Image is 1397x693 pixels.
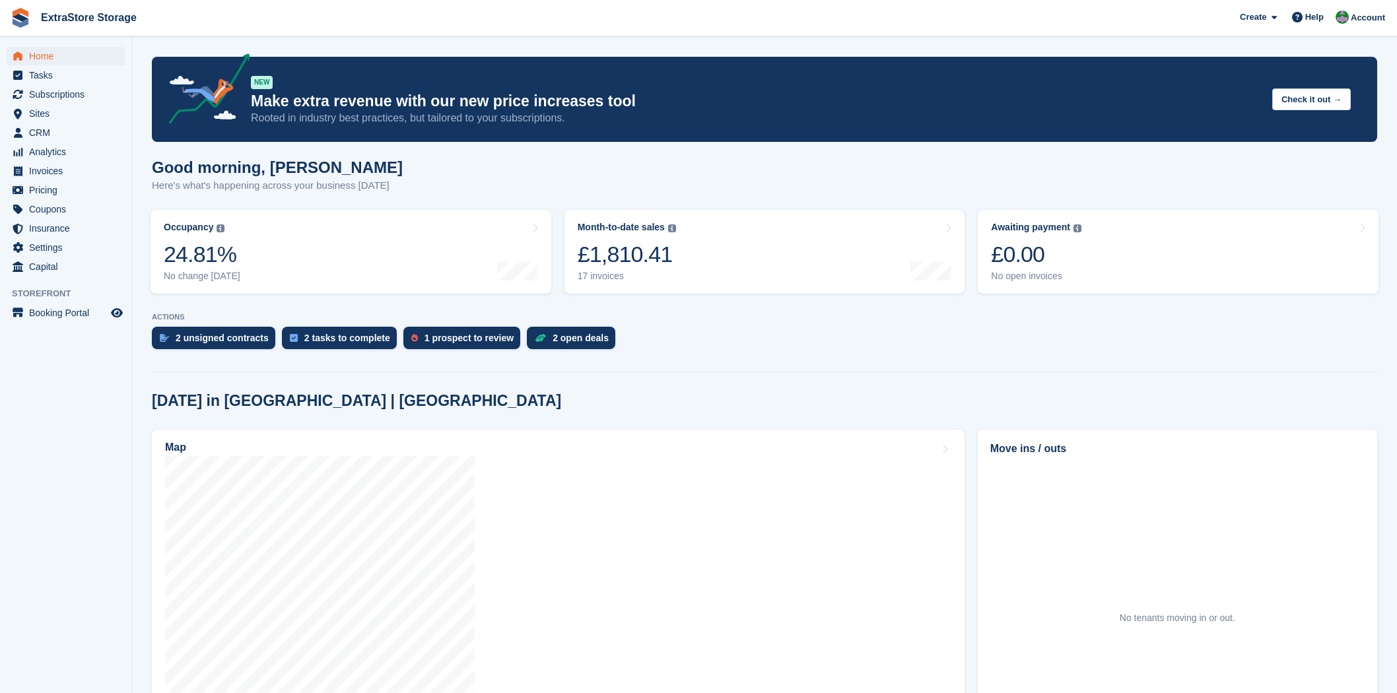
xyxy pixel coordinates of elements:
p: ACTIONS [152,313,1377,321]
a: menu [7,181,125,199]
a: menu [7,123,125,142]
span: Invoices [29,162,108,180]
span: CRM [29,123,108,142]
h2: Map [165,442,186,453]
div: £0.00 [991,241,1081,268]
a: menu [7,219,125,238]
a: menu [7,66,125,84]
img: contract_signature_icon-13c848040528278c33f63329250d36e43548de30e8caae1d1a13099fd9432cc5.svg [160,334,169,342]
a: menu [7,104,125,123]
a: ExtraStore Storage [36,7,142,28]
img: prospect-51fa495bee0391a8d652442698ab0144808aea92771e9ea1ae160a38d050c398.svg [411,334,418,342]
h1: Good morning, [PERSON_NAME] [152,158,403,176]
span: Account [1351,11,1385,24]
button: Check it out → [1272,88,1351,110]
a: menu [7,200,125,218]
a: 1 prospect to review [403,327,527,356]
div: 24.81% [164,241,240,268]
div: 1 prospect to review [425,333,514,343]
img: Grant Daniel [1336,11,1349,24]
p: Rooted in industry best practices, but tailored to your subscriptions. [251,111,1262,125]
p: Make extra revenue with our new price increases tool [251,92,1262,111]
img: stora-icon-8386f47178a22dfd0bd8f6a31ec36ba5ce8667c1dd55bd0f319d3a0aa187defe.svg [11,8,30,28]
div: 17 invoices [578,271,676,282]
a: Preview store [109,305,125,321]
div: 2 unsigned contracts [176,333,269,343]
a: menu [7,47,125,65]
div: 2 open deals [553,333,609,343]
span: Settings [29,238,108,257]
span: Home [29,47,108,65]
a: Occupancy 24.81% No change [DATE] [151,210,551,294]
p: Here's what's happening across your business [DATE] [152,178,403,193]
img: icon-info-grey-7440780725fd019a000dd9b08b2336e03edf1995a4989e88bcd33f0948082b44.svg [1073,224,1081,232]
div: Month-to-date sales [578,222,665,233]
span: Subscriptions [29,85,108,104]
span: Sites [29,104,108,123]
img: task-75834270c22a3079a89374b754ae025e5fb1db73e45f91037f5363f120a921f8.svg [290,334,298,342]
a: 2 open deals [527,327,622,356]
a: menu [7,304,125,322]
div: NEW [251,76,273,89]
span: Capital [29,257,108,276]
div: No change [DATE] [164,271,240,282]
span: Tasks [29,66,108,84]
span: Coupons [29,200,108,218]
div: No tenants moving in or out. [1120,611,1235,625]
h2: Move ins / outs [990,441,1365,457]
a: 2 unsigned contracts [152,327,282,356]
a: menu [7,162,125,180]
div: 2 tasks to complete [304,333,390,343]
div: Occupancy [164,222,213,233]
span: Pricing [29,181,108,199]
div: Awaiting payment [991,222,1070,233]
span: Analytics [29,143,108,161]
span: Insurance [29,219,108,238]
span: Storefront [12,287,131,300]
img: icon-info-grey-7440780725fd019a000dd9b08b2336e03edf1995a4989e88bcd33f0948082b44.svg [668,224,676,232]
span: Create [1240,11,1266,24]
span: Help [1305,11,1324,24]
span: Booking Portal [29,304,108,322]
a: Month-to-date sales £1,810.41 17 invoices [564,210,965,294]
img: deal-1b604bf984904fb50ccaf53a9ad4b4a5d6e5aea283cecdc64d6e3604feb123c2.svg [535,333,546,343]
h2: [DATE] in [GEOGRAPHIC_DATA] | [GEOGRAPHIC_DATA] [152,392,561,410]
div: £1,810.41 [578,241,676,268]
a: Awaiting payment £0.00 No open invoices [978,210,1379,294]
img: icon-info-grey-7440780725fd019a000dd9b08b2336e03edf1995a4989e88bcd33f0948082b44.svg [217,224,224,232]
a: menu [7,257,125,276]
img: price-adjustments-announcement-icon-8257ccfd72463d97f412b2fc003d46551f7dbcb40ab6d574587a9cd5c0d94... [158,53,250,129]
a: 2 tasks to complete [282,327,403,356]
div: No open invoices [991,271,1081,282]
a: menu [7,143,125,161]
a: menu [7,238,125,257]
a: menu [7,85,125,104]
